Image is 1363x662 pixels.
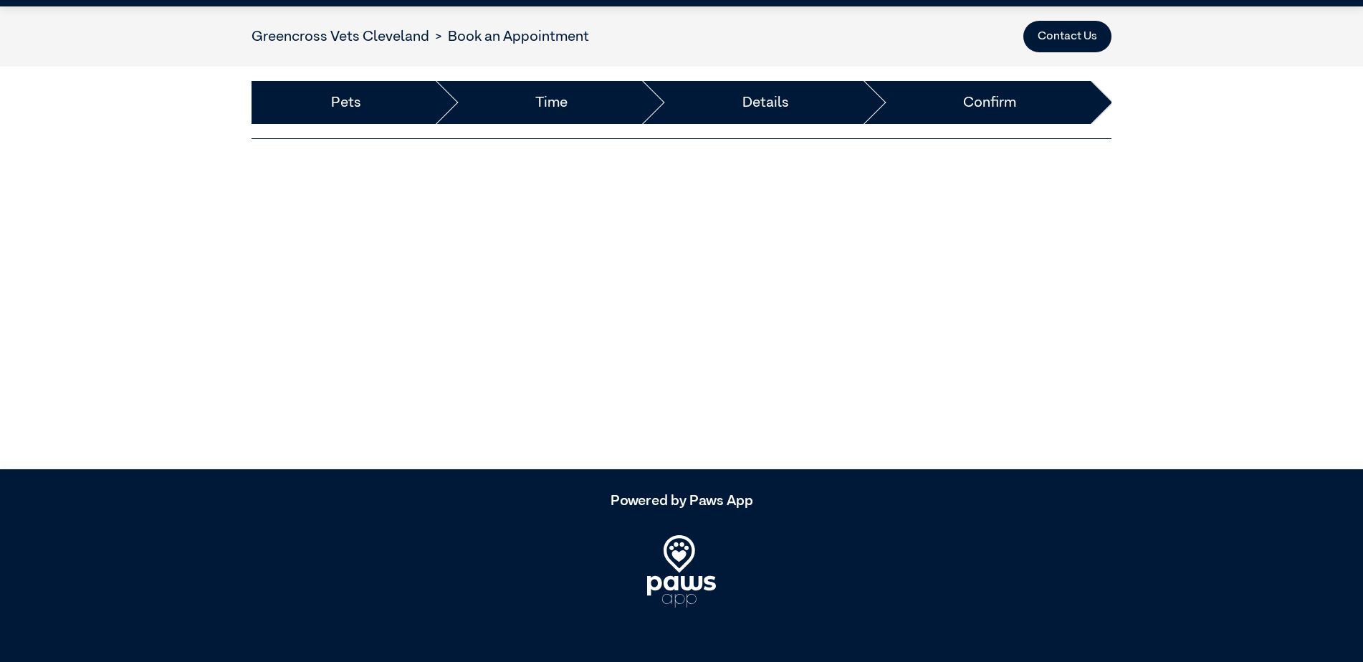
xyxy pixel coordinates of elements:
a: Pets [331,92,361,113]
a: Greencross Vets Cleveland [252,29,429,44]
h5: Powered by Paws App [252,492,1111,509]
button: Contact Us [1023,21,1111,52]
li: Book an Appointment [429,26,589,47]
nav: breadcrumb [252,26,589,47]
img: PawsApp [647,535,716,607]
a: Details [742,92,789,113]
a: Confirm [963,92,1016,113]
a: Time [535,92,568,113]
